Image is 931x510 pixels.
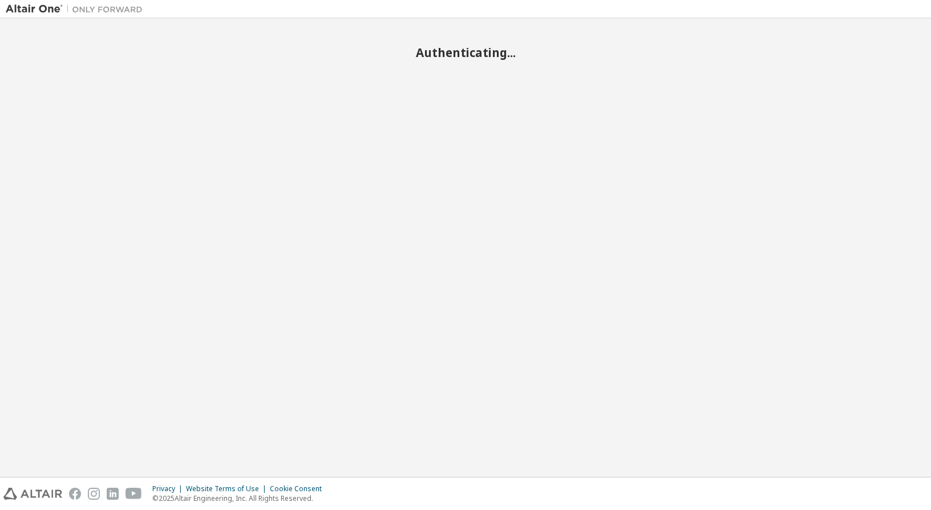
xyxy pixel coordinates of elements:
[152,484,186,493] div: Privacy
[69,488,81,500] img: facebook.svg
[6,3,148,15] img: Altair One
[6,45,925,60] h2: Authenticating...
[88,488,100,500] img: instagram.svg
[270,484,329,493] div: Cookie Consent
[126,488,142,500] img: youtube.svg
[152,493,329,503] p: © 2025 Altair Engineering, Inc. All Rights Reserved.
[186,484,270,493] div: Website Terms of Use
[3,488,62,500] img: altair_logo.svg
[107,488,119,500] img: linkedin.svg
